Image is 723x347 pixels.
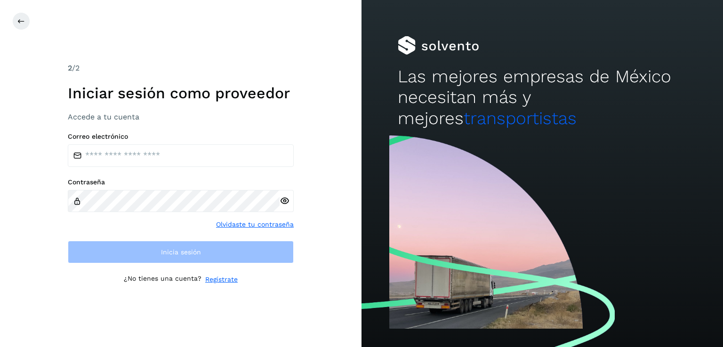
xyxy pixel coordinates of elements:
label: Correo electrónico [68,133,294,141]
a: Olvidaste tu contraseña [216,220,294,229]
span: 2 [68,63,72,72]
p: ¿No tienes una cuenta? [124,275,201,284]
h1: Iniciar sesión como proveedor [68,84,294,102]
a: Regístrate [205,275,238,284]
div: /2 [68,63,294,74]
h3: Accede a tu cuenta [68,112,294,121]
button: Inicia sesión [68,241,294,263]
label: Contraseña [68,178,294,186]
h2: Las mejores empresas de México necesitan más y mejores [398,66,687,129]
span: transportistas [464,108,577,128]
span: Inicia sesión [161,249,201,255]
